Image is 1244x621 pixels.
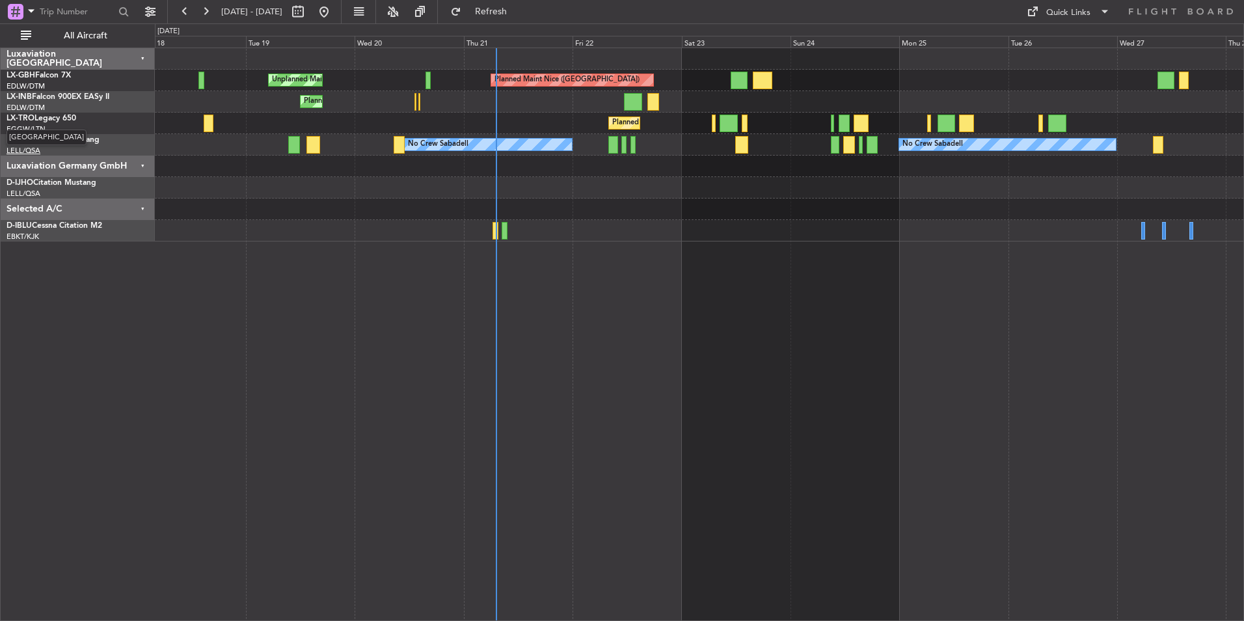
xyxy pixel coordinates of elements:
[408,135,468,154] div: No Crew Sabadell
[899,36,1008,48] div: Mon 25
[7,222,32,230] span: D-IBLU
[1046,7,1090,20] div: Quick Links
[7,232,39,241] a: EBKT/KJK
[1008,36,1117,48] div: Tue 26
[7,81,45,91] a: EDLW/DTM
[612,113,817,133] div: Planned Maint [GEOGRAPHIC_DATA] ([GEOGRAPHIC_DATA])
[7,72,71,79] a: LX-GBHFalcon 7X
[7,189,40,199] a: LELL/QSA
[464,7,519,16] span: Refresh
[7,179,96,187] a: D-IJHOCitation Mustang
[573,36,681,48] div: Fri 22
[7,72,35,79] span: LX-GBH
[902,135,963,154] div: No Crew Sabadell
[1020,1,1116,22] button: Quick Links
[444,1,522,22] button: Refresh
[7,179,33,187] span: D-IJHO
[7,115,34,122] span: LX-TRO
[246,36,355,48] div: Tue 19
[14,25,141,46] button: All Aircraft
[304,92,411,111] div: Planned Maint Geneva (Cointrin)
[682,36,791,48] div: Sat 23
[791,36,899,48] div: Sun 24
[494,70,640,90] div: Planned Maint Nice ([GEOGRAPHIC_DATA])
[464,36,573,48] div: Thu 21
[272,70,486,90] div: Unplanned Maint [GEOGRAPHIC_DATA] ([GEOGRAPHIC_DATA])
[7,130,87,146] span: [GEOGRAPHIC_DATA]
[7,124,46,134] a: EGGW/LTN
[7,103,45,113] a: EDLW/DTM
[221,6,282,18] span: [DATE] - [DATE]
[7,115,76,122] a: LX-TROLegacy 650
[157,26,180,37] div: [DATE]
[7,93,109,101] a: LX-INBFalcon 900EX EASy II
[355,36,463,48] div: Wed 20
[7,146,40,156] a: LELL/QSA[GEOGRAPHIC_DATA]
[1117,36,1226,48] div: Wed 27
[7,93,32,101] span: LX-INB
[7,222,102,230] a: D-IBLUCessna Citation M2
[34,31,137,40] span: All Aircraft
[40,2,115,21] input: Trip Number
[137,36,246,48] div: Mon 18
